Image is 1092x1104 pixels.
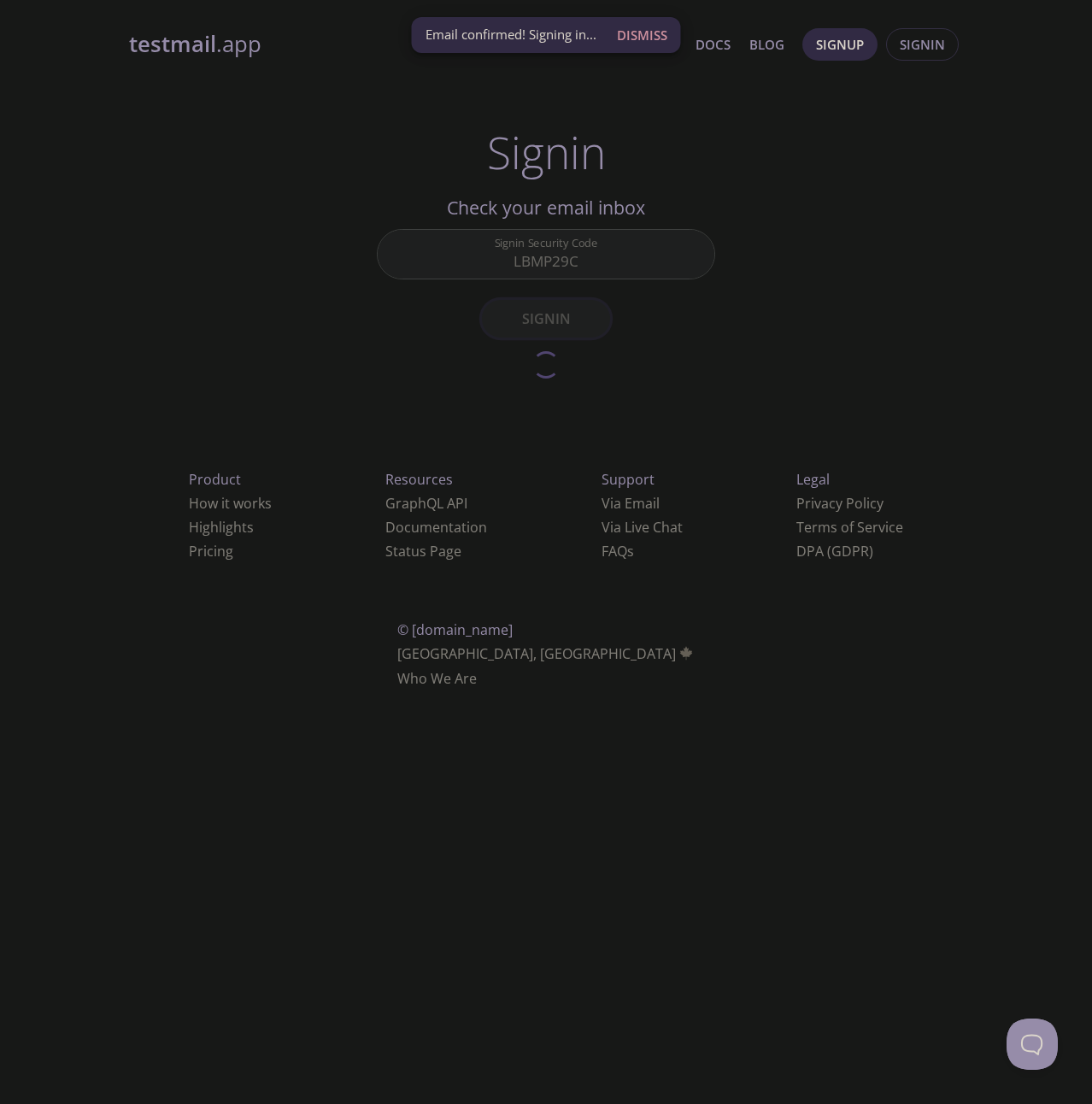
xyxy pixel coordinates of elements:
a: Documentation [385,518,487,537]
a: Via Email [602,494,660,513]
button: Dismiss [610,19,674,51]
a: Via Live Chat [602,518,683,537]
h2: Check your email inbox [377,193,715,222]
a: testmail.app [129,30,531,59]
a: How it works [189,494,272,513]
a: Status Page [385,542,461,561]
span: [GEOGRAPHIC_DATA], [GEOGRAPHIC_DATA] [397,644,696,663]
strong: testmail [129,29,216,59]
a: Privacy Policy [796,494,884,513]
iframe: Help Scout Beacon - Open [1007,1019,1058,1070]
button: Signin [886,28,959,61]
a: Docs [696,33,731,56]
a: Who We Are [397,669,477,688]
span: Product [189,470,241,489]
a: Blog [749,33,784,56]
a: Highlights [189,518,254,537]
a: FAQ [602,542,634,561]
a: Terms of Service [796,518,903,537]
span: © [DOMAIN_NAME] [397,620,513,639]
a: DPA (GDPR) [796,542,873,561]
h1: Signin [487,126,606,178]
span: Signup [816,33,864,56]
span: Email confirmed! Signing in... [426,26,596,44]
span: Dismiss [617,24,667,46]
span: Signin [900,33,945,56]
span: Resources [385,470,453,489]
button: Signup [802,28,878,61]
a: Pricing [189,542,233,561]
span: Legal [796,470,830,489]
span: Support [602,470,655,489]
a: GraphQL API [385,494,467,513]
span: s [627,542,634,561]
